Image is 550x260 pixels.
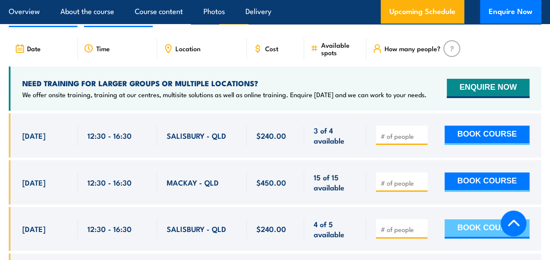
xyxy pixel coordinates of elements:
span: How many people? [385,45,441,52]
button: BOOK COURSE [445,172,529,192]
span: [DATE] [22,224,46,234]
span: SALISBURY - QLD [167,224,226,234]
span: 12:30 - 16:30 [88,177,132,187]
span: 12:30 - 16:30 [88,224,132,234]
span: $240.00 [256,224,286,234]
span: Location [175,45,200,52]
p: We offer onsite training, training at our centres, multisite solutions as well as online training... [22,90,427,99]
span: SALISBURY - QLD [167,130,226,141]
span: Available spots [321,41,360,56]
span: 4 of 5 available [314,219,357,239]
input: # of people [381,132,424,141]
span: 15 of 15 available [314,172,357,193]
button: ENQUIRE NOW [447,79,529,98]
span: 12:30 - 16:30 [88,130,132,141]
span: 3 of 4 available [314,125,357,146]
h4: NEED TRAINING FOR LARGER GROUPS OR MULTIPLE LOCATIONS? [22,78,427,88]
button: BOOK COURSE [445,219,529,239]
input: # of people [381,225,424,234]
span: [DATE] [22,177,46,187]
span: Time [96,45,110,52]
input: # of people [381,179,424,187]
span: Date [27,45,41,52]
button: BOOK COURSE [445,126,529,145]
span: [DATE] [22,130,46,141]
span: $240.00 [256,130,286,141]
span: MACKAY - QLD [167,177,219,187]
span: Cost [265,45,278,52]
span: $450.00 [256,177,286,187]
